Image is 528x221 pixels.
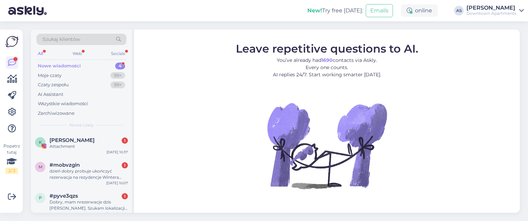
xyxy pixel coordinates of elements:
div: Czaty zespołu [38,81,69,88]
div: Nowe wiadomości [38,63,81,69]
div: [PERSON_NAME] [466,5,516,11]
div: 1 [122,193,128,199]
span: p [39,195,42,200]
div: Moje czaty [38,72,62,79]
span: #mobvzgin [49,162,80,168]
div: 99+ [110,72,125,79]
div: Web [71,49,83,58]
b: 1690 [321,57,333,63]
span: Leave repetitive questions to AI. [236,42,418,55]
div: Attachment [49,143,128,150]
div: Zarchiwizowane [38,110,75,117]
img: Askly Logo [5,35,19,48]
div: dzień dobry probuje ukończyć rezerwacja na rezydencje Wintera [DATE]-[DATE] ale nie udaje mi się ... [49,168,128,180]
span: Szukaj klientów [43,36,80,43]
div: 99+ [110,81,125,88]
div: 2 / 3 [5,168,18,174]
div: [DATE] 10:37 [107,150,128,155]
div: Popatrz tutaj [5,143,18,174]
div: Try free [DATE]: [307,7,363,15]
div: [DATE] 17:46 [107,211,128,217]
div: Dobry, mam nrezerwacje dzis [PERSON_NAME]. Szukam lokalizacji. Czy tu jest parking? [49,199,128,211]
img: No Chat active [265,84,389,207]
span: m [38,164,42,169]
span: K [39,140,42,145]
div: All [36,49,44,58]
div: Socials [110,49,126,58]
div: AI Assistant [38,91,63,98]
span: Nowe czaty [69,122,94,128]
b: New! [307,7,322,14]
span: Karolina Regulska [49,137,95,143]
div: Downtown Apartments [466,11,516,16]
p: You’ve already had contacts via Askly. Every one counts. AI replies 24/7. Start working smarter [... [236,56,418,78]
div: online [401,4,438,17]
div: 4 [115,63,125,69]
button: Emails [366,4,393,17]
a: [PERSON_NAME]Downtown Apartments [466,5,524,16]
div: Wszystkie wiadomości [38,100,88,107]
span: #pyve3qzs [49,193,78,199]
div: AS [454,6,464,15]
div: 1 [122,137,128,144]
div: 1 [122,162,128,168]
div: [DATE] 10:07 [106,180,128,186]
